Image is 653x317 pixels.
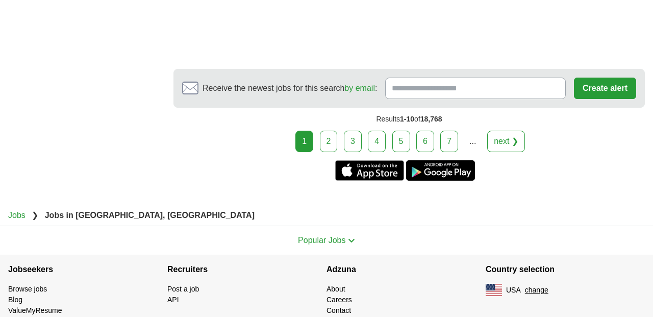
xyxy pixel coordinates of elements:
a: Blog [8,296,22,304]
a: Get the Android app [406,160,475,181]
a: 6 [416,131,434,152]
div: Results of [173,108,645,131]
span: 18,768 [420,115,442,123]
button: Create alert [574,78,636,99]
span: ❯ [32,211,38,220]
a: Jobs [8,211,26,220]
button: change [525,285,548,296]
a: Post a job [167,285,199,293]
a: API [167,296,179,304]
a: 7 [440,131,458,152]
a: next ❯ [487,131,525,152]
h4: Country selection [486,255,645,284]
div: ... [463,131,483,152]
a: 2 [320,131,338,152]
span: Receive the newest jobs for this search : [203,82,377,94]
a: Careers [326,296,352,304]
span: Popular Jobs [298,236,345,245]
a: by email [344,84,375,92]
a: About [326,285,345,293]
a: Browse jobs [8,285,47,293]
span: USA [506,285,521,296]
a: Contact [326,306,351,314]
a: Get the iPhone app [335,160,404,181]
a: 3 [344,131,362,152]
a: ValueMyResume [8,306,62,314]
img: US flag [486,284,502,296]
span: 1-10 [400,115,414,123]
strong: Jobs in [GEOGRAPHIC_DATA], [GEOGRAPHIC_DATA] [45,211,255,220]
div: 1 [295,131,313,152]
img: toggle icon [348,238,355,243]
a: 5 [392,131,410,152]
a: 4 [368,131,386,152]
